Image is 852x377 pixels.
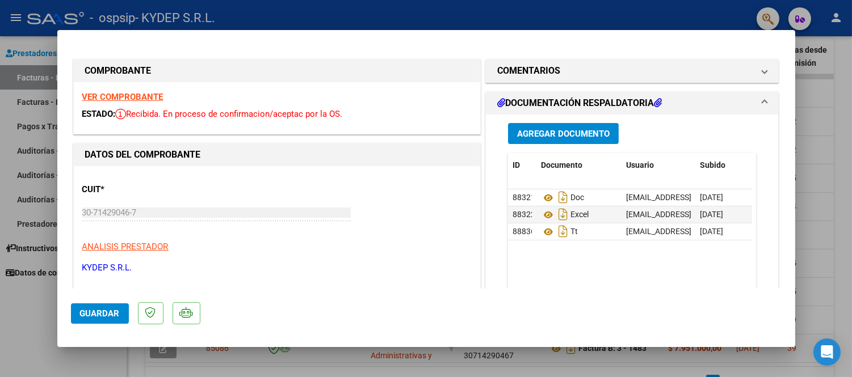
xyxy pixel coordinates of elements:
div: Open Intercom Messenger [813,338,841,366]
span: Recibida. En proceso de confirmacion/aceptac por la OS. [116,109,343,119]
button: Agregar Documento [508,123,619,144]
p: KYDEP S.R.L. [82,261,472,274]
span: 88836 [513,227,535,236]
span: ANALISIS PRESTADOR [82,242,169,252]
span: [DATE] [700,210,723,219]
div: DOCUMENTACIÓN RESPALDATORIA [486,115,779,350]
strong: COMPROBANTE [85,65,152,76]
span: Excel [541,210,589,219]
span: [DATE] [700,193,723,202]
span: 88321 [513,193,535,202]
i: Descargar documento [556,188,570,206]
span: [EMAIL_ADDRESS][DOMAIN_NAME] - KYDEP . [626,193,786,202]
span: 88322 [513,210,535,219]
datatable-header-cell: ID [508,153,536,177]
span: Agregar Documento [517,129,610,139]
a: VER COMPROBANTE [82,92,163,102]
span: Tt [541,227,578,236]
datatable-header-cell: Subido [695,153,752,177]
span: Guardar [80,308,120,319]
span: Documento [541,160,582,170]
span: Usuario [626,160,654,170]
button: Guardar [71,303,129,324]
i: Descargar documento [556,222,570,240]
h1: DOCUMENTACIÓN RESPALDATORIA [497,96,662,110]
span: ESTADO: [82,109,116,119]
datatable-header-cell: Documento [536,153,622,177]
span: Doc [541,193,584,202]
span: [EMAIL_ADDRESS][DOMAIN_NAME] - KYDEP . [626,210,786,219]
datatable-header-cell: Usuario [622,153,695,177]
mat-expansion-panel-header: DOCUMENTACIÓN RESPALDATORIA [486,92,779,115]
span: [DATE] [700,227,723,236]
span: [EMAIL_ADDRESS][DOMAIN_NAME] - KYDEP . [626,227,786,236]
mat-expansion-panel-header: COMENTARIOS [486,60,779,82]
h1: COMENTARIOS [497,64,560,78]
strong: DATOS DEL COMPROBANTE [85,149,201,160]
span: ID [513,160,520,170]
i: Descargar documento [556,205,570,223]
p: CUIT [82,183,199,196]
span: Subido [700,160,725,170]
